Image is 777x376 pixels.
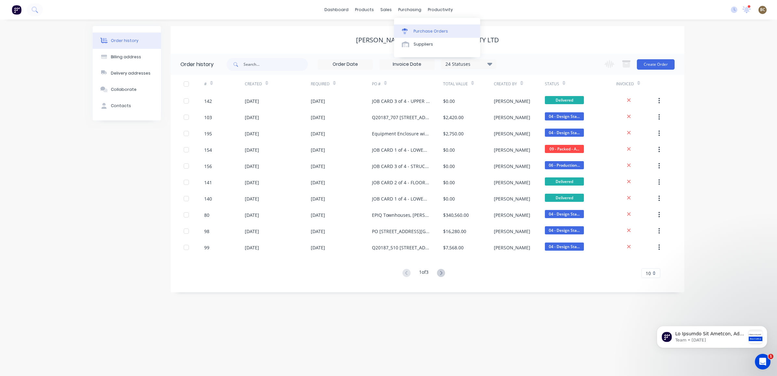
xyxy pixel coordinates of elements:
a: Suppliers [394,38,480,51]
div: EPIQ Townhouses, [PERSON_NAME] Dr, [PERSON_NAME] Head - STAGE 1 (LW1) TH 6-11 [372,212,430,218]
div: Delivery addresses [111,70,151,76]
span: 06 - Production... [545,161,584,169]
iframe: Intercom live chat [755,354,770,369]
div: $2,750.00 [443,130,464,137]
div: PO [STREET_ADDRESS][GEOGRAPHIC_DATA] - Aluminium Screens - Supply & Install [372,228,430,235]
div: $16,280.00 [443,228,466,235]
div: JOB CARD 3 of 4 - UPPER WALL FRAMES [372,98,430,104]
div: Order history [180,61,214,68]
span: 10 [646,270,651,277]
div: Q20187_510 [STREET_ADDRESS] - [GEOGRAPHIC_DATA] Balustrades [372,244,430,251]
div: [PERSON_NAME] [494,195,530,202]
div: [DATE] [245,114,259,121]
div: Status [545,81,559,87]
div: [PERSON_NAME] [494,98,530,104]
div: Created [245,81,262,87]
div: $0.00 [443,146,455,153]
div: Created [245,75,311,93]
div: [DATE] [245,228,259,235]
div: 156 [204,163,212,170]
button: Contacts [93,98,161,114]
div: Suppliers [414,41,433,47]
span: 04 - Design Sta... [545,243,584,251]
div: Total Value [443,81,468,87]
img: Factory [12,5,21,15]
span: 04 - Design Sta... [545,226,584,234]
div: Required [311,75,372,93]
div: sales [377,5,395,15]
span: Delivered [545,96,584,104]
div: [PERSON_NAME] [494,146,530,153]
div: Total Value [443,75,494,93]
div: Invoiced [616,81,634,87]
div: JOB CARD 1 of 4 - LOWER WALLS [372,146,430,153]
button: Order history [93,33,161,49]
span: 04 - Design Sta... [545,112,584,120]
div: Created By [494,75,545,93]
div: [PERSON_NAME] [494,244,530,251]
div: 195 [204,130,212,137]
button: Delivery addresses [93,65,161,81]
div: [PERSON_NAME] [494,228,530,235]
div: $0.00 [443,179,455,186]
div: 80 [204,212,209,218]
div: 141 [204,179,212,186]
div: [DATE] [245,212,259,218]
div: [DATE] [311,114,325,121]
div: 24 Statuses [441,61,496,68]
div: [DATE] [311,212,325,218]
div: 154 [204,146,212,153]
div: Billing address [111,54,141,60]
span: Delivered [545,194,584,202]
div: [DATE] [311,228,325,235]
div: [DATE] [245,146,259,153]
button: Billing address [93,49,161,65]
span: BC [760,7,765,13]
div: Order history [111,38,138,44]
span: 04 - Design Sta... [545,210,584,218]
div: Created By [494,81,517,87]
div: 142 [204,98,212,104]
span: Delivered [545,177,584,186]
div: [PERSON_NAME] [494,179,530,186]
div: [DATE] [245,179,259,186]
input: Search... [244,58,308,71]
span: 1 [768,354,773,359]
div: [DATE] [311,130,325,137]
span: 09 - Packed - A... [545,145,584,153]
p: Message from Team, sent 1w ago [28,24,99,30]
div: 140 [204,195,212,202]
div: products [352,5,377,15]
iframe: Intercom notifications message [647,313,777,358]
div: [PERSON_NAME] Building Company Pty Ltd [356,36,499,44]
div: $0.00 [443,195,455,202]
div: $7,568.00 [443,244,464,251]
button: Collaborate [93,81,161,98]
div: 98 [204,228,209,235]
a: Purchase Orders [394,24,480,37]
div: Equipment Enclosure with lid [372,130,430,137]
div: PO # [372,81,381,87]
div: productivity [425,5,456,15]
div: [DATE] [311,244,325,251]
div: $340,560.00 [443,212,469,218]
div: Contacts [111,103,131,109]
div: [DATE] [245,163,259,170]
div: # [204,75,245,93]
a: dashboard [321,5,352,15]
div: $0.00 [443,163,455,170]
div: [DATE] [245,244,259,251]
div: Q20187_707 [STREET_ADDRESS] - Aluminium Fence/Gate [372,114,430,121]
input: Invoice Date [380,60,434,69]
div: [PERSON_NAME] [494,114,530,121]
button: Create Order [637,59,675,70]
div: [DATE] [245,98,259,104]
div: # [204,81,207,87]
div: [PERSON_NAME] [494,130,530,137]
div: JOB CARD 1 of 4 - LOWER WALL FRAMES [372,195,430,202]
div: [DATE] [245,195,259,202]
div: JOB CARD 3 of 4 - STRUCTURAL STEEL [372,163,430,170]
span: 04 - Design Sta... [545,129,584,137]
div: [DATE] [311,195,325,202]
